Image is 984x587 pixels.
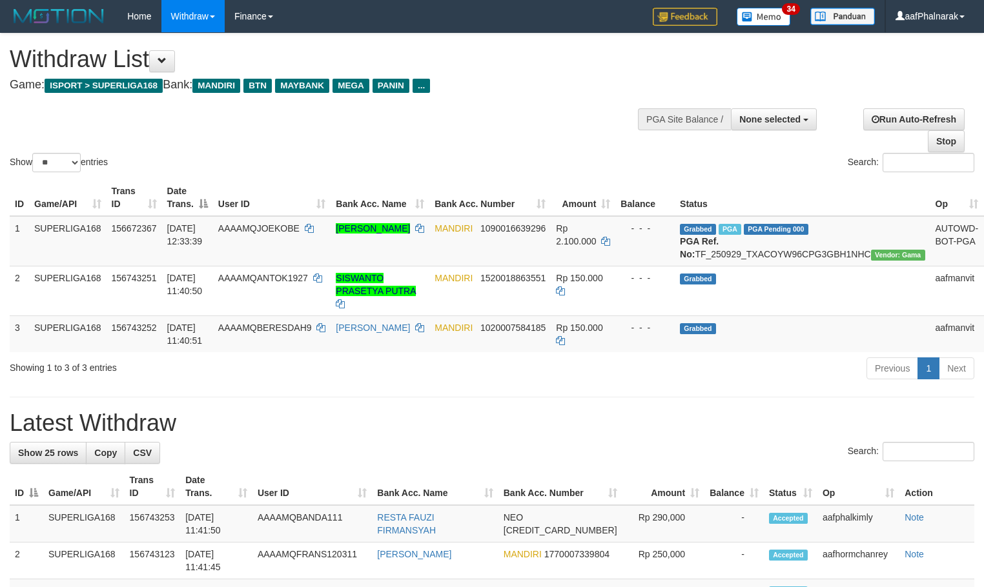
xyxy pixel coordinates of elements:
[162,179,213,216] th: Date Trans.: activate to sort column descending
[817,468,899,505] th: Op: activate to sort column ascending
[653,8,717,26] img: Feedback.jpg
[125,542,181,579] td: 156743123
[336,223,410,234] a: [PERSON_NAME]
[94,448,117,458] span: Copy
[112,323,157,333] span: 156743252
[125,505,181,542] td: 156743253
[930,266,984,315] td: aafmanvit
[10,79,643,92] h4: Game: Bank:
[744,224,808,235] span: PGA Pending
[480,223,546,234] span: Copy 1090016639296 to clipboard
[435,273,473,283] span: MANDIRI
[10,442,87,464] a: Show 25 rows
[275,79,329,93] span: MAYBANK
[905,512,924,522] a: Note
[731,108,817,130] button: None selected
[336,273,415,296] a: SISWANTO PRASETYA PUTRA
[372,468,498,505] th: Bank Acc. Name: activate to sort column ascending
[29,266,107,315] td: SUPERLIGA168
[817,542,899,579] td: aafhormchanrey
[10,46,643,72] h1: Withdraw List
[413,79,430,93] span: ...
[18,448,78,458] span: Show 25 rows
[252,468,372,505] th: User ID: activate to sort column ascending
[883,442,974,461] input: Search:
[180,505,252,542] td: [DATE] 11:41:50
[704,542,764,579] td: -
[125,468,181,505] th: Trans ID: activate to sort column ascending
[675,216,930,266] td: TF_250929_TXACOYW96CPG3GBH1NHC
[615,179,675,216] th: Balance
[218,223,300,234] span: AAAAMQJOEKOBE
[622,468,705,505] th: Amount: activate to sort column ascending
[10,315,29,352] td: 3
[252,542,372,579] td: AAAAMQFRANS120311
[218,273,308,283] span: AAAAMQANTOK1927
[10,410,974,436] h1: Latest Withdraw
[252,505,372,542] td: AAAAMQBANDA111
[899,468,974,505] th: Action
[331,179,429,216] th: Bank Acc. Name: activate to sort column ascending
[10,542,43,579] td: 2
[480,273,546,283] span: Copy 1520018863551 to clipboard
[10,505,43,542] td: 1
[10,6,108,26] img: MOTION_logo.png
[544,549,610,559] span: Copy 1770007339804 to clipboard
[480,323,546,333] span: Copy 1020007584185 to clipboard
[10,266,29,315] td: 2
[29,315,107,352] td: SUPERLIGA168
[435,223,473,234] span: MANDIRI
[504,549,542,559] span: MANDIRI
[883,153,974,172] input: Search:
[112,223,157,234] span: 156672367
[10,179,29,216] th: ID
[180,468,252,505] th: Date Trans.: activate to sort column ascending
[905,549,924,559] a: Note
[704,505,764,542] td: -
[10,153,108,172] label: Show entries
[429,179,551,216] th: Bank Acc. Number: activate to sort column ascending
[680,323,716,334] span: Grabbed
[373,79,409,93] span: PANIN
[680,236,719,259] b: PGA Ref. No:
[556,273,602,283] span: Rp 150.000
[739,114,801,124] span: None selected
[336,323,410,333] a: [PERSON_NAME]
[125,442,160,464] a: CSV
[928,130,965,152] a: Stop
[333,79,369,93] span: MEGA
[435,323,473,333] span: MANDIRI
[866,357,918,379] a: Previous
[377,549,451,559] a: [PERSON_NAME]
[939,357,974,379] a: Next
[504,512,523,522] span: NEO
[504,525,617,535] span: Copy 5859458221864797 to clipboard
[213,179,331,216] th: User ID: activate to sort column ascending
[43,542,125,579] td: SUPERLIGA168
[848,153,974,172] label: Search:
[43,468,125,505] th: Game/API: activate to sort column ascending
[243,79,272,93] span: BTN
[782,3,799,15] span: 34
[167,223,203,246] span: [DATE] 12:33:39
[863,108,965,130] a: Run Auto-Refresh
[737,8,791,26] img: Button%20Memo.svg
[29,216,107,266] td: SUPERLIGA168
[930,315,984,352] td: aafmanvit
[917,357,939,379] a: 1
[848,442,974,461] label: Search:
[719,224,741,235] span: Marked by aafsengchandara
[10,216,29,266] td: 1
[86,442,125,464] a: Copy
[180,542,252,579] td: [DATE] 11:41:45
[29,179,107,216] th: Game/API: activate to sort column ascending
[133,448,152,458] span: CSV
[810,8,875,25] img: panduan.png
[556,223,596,246] span: Rp 2.100.000
[622,542,705,579] td: Rp 250,000
[167,323,203,346] span: [DATE] 11:40:51
[675,179,930,216] th: Status
[498,468,622,505] th: Bank Acc. Number: activate to sort column ascending
[10,468,43,505] th: ID: activate to sort column descending
[45,79,163,93] span: ISPORT > SUPERLIGA168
